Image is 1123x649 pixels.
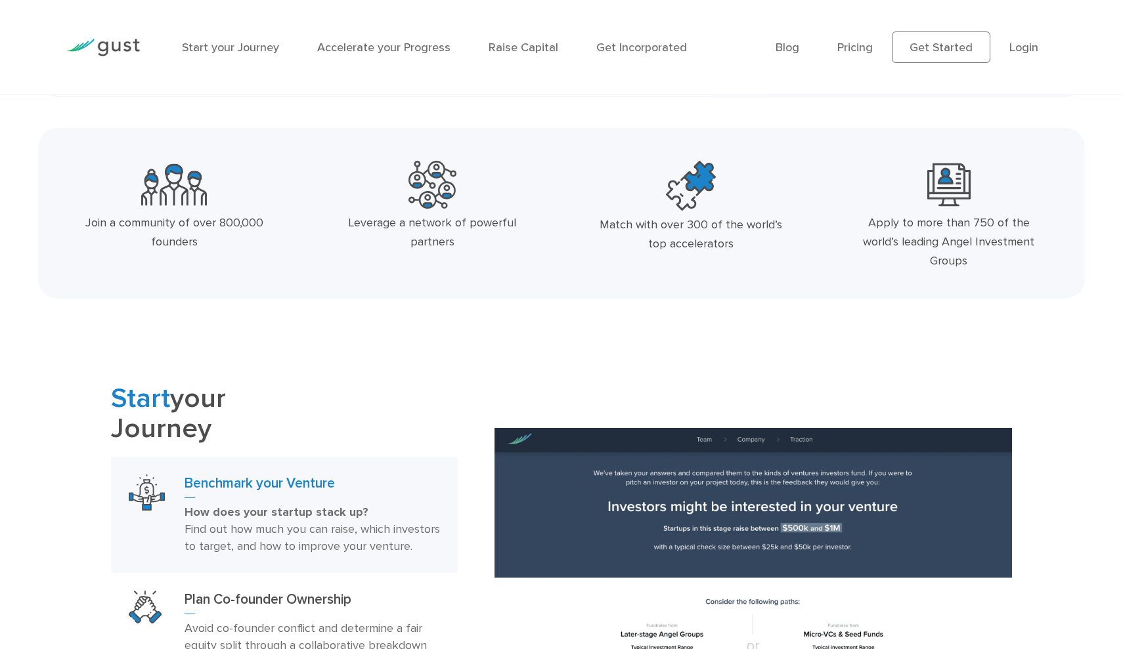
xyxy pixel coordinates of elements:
img: Plan Co Founder Ownership [129,591,162,623]
h3: Benchmark your Venture [185,474,440,498]
span: Find out how much you can raise, which investors to target, and how to improve your venture. [185,522,440,553]
h3: Plan Co-founder Ownership [185,591,440,614]
img: Leading Angel Investment [927,161,971,209]
div: Join a community of over 800,000 founders [79,214,270,252]
a: Get Started [892,31,990,63]
a: Login [1009,41,1038,54]
div: Match with over 300 of the world’s top accelerators [595,216,786,254]
a: Pricing [837,41,873,54]
a: Get Incorporated [596,41,687,54]
div: Leverage a network of powerful partners [337,214,528,252]
a: Start your Journey [182,41,279,54]
div: Apply to more than 750 of the world’s leading Angel Investment Groups [853,214,1044,270]
img: Gust Logo [66,39,140,56]
img: Benchmark Your Venture [129,474,165,511]
a: Blog [776,41,799,54]
a: Accelerate your Progress [317,41,451,54]
a: Benchmark Your VentureBenchmark your VentureHow does your startup stack up? Find out how much you... [111,457,458,573]
h2: your Journey [111,384,458,444]
span: Start [111,382,170,415]
img: Powerful Partners [408,161,456,209]
img: Top Accelerators [666,161,716,211]
img: Community Founders [141,161,207,209]
strong: How does your startup stack up? [185,505,368,519]
a: Raise Capital [489,41,558,54]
